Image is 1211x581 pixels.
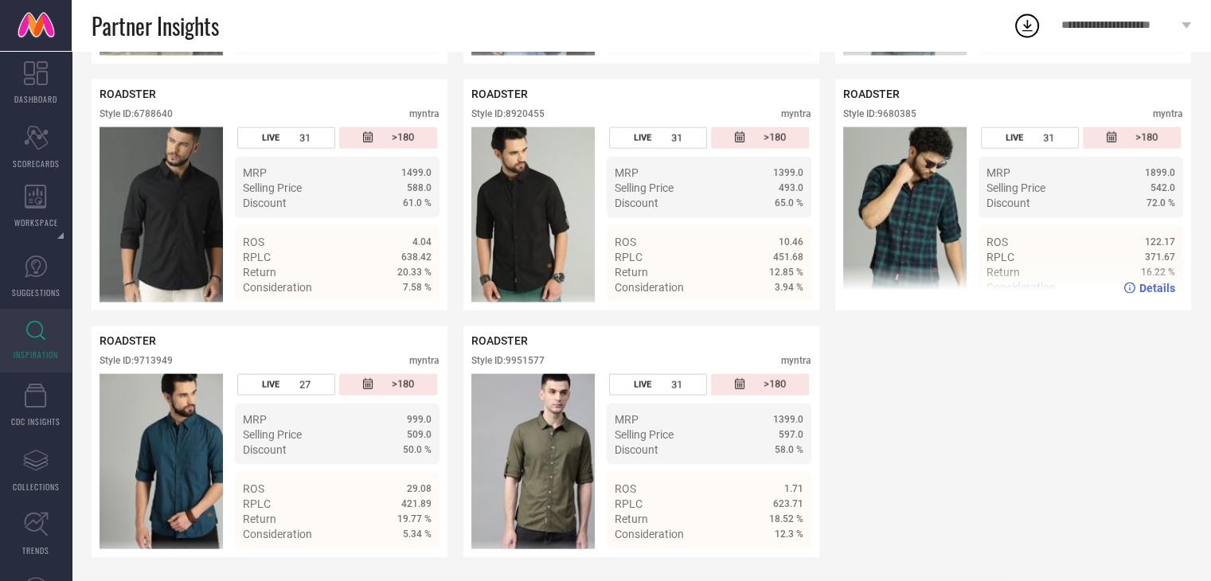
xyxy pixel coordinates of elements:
[773,252,803,263] span: 451.68
[339,127,437,149] div: Number of days since the style was first listed on the platform
[779,182,803,193] span: 493.0
[615,528,684,540] span: Consideration
[615,482,636,495] span: ROS
[615,197,658,209] span: Discount
[407,414,432,425] span: 999.0
[471,374,595,549] img: Style preview image
[1145,167,1175,178] span: 1899.0
[775,528,803,540] span: 12.3 %
[403,282,432,293] span: 7.58 %
[243,413,267,426] span: MRP
[471,355,545,366] div: Style ID: 9951577
[986,166,1010,179] span: MRP
[243,236,264,248] span: ROS
[784,483,803,494] span: 1.71
[781,108,811,119] div: myntra
[615,428,674,441] span: Selling Price
[262,133,279,143] span: LIVE
[237,374,335,396] div: Number of days the style has been live on the platform
[243,251,271,263] span: RPLC
[615,497,643,510] span: RPLC
[711,374,809,396] div: Number of days since the style was first listed on the platform
[401,252,432,263] span: 638.42
[615,281,684,294] span: Consideration
[1139,63,1175,76] span: Details
[615,166,639,179] span: MRP
[243,513,276,525] span: Return
[775,282,803,293] span: 3.94 %
[1139,282,1175,294] span: Details
[299,379,311,391] span: 27
[243,281,312,294] span: Consideration
[392,378,414,392] span: >180
[779,429,803,440] span: 597.0
[403,528,432,540] span: 5.34 %
[843,127,967,302] img: Style preview image
[986,251,1014,263] span: RPLC
[397,267,432,278] span: 20.33 %
[401,498,432,509] span: 421.89
[407,483,432,494] span: 29.08
[243,482,264,495] span: ROS
[986,181,1045,194] span: Selling Price
[100,374,223,549] img: Style preview image
[1083,127,1181,149] div: Number of days since the style was first listed on the platform
[409,355,439,366] div: myntra
[843,127,967,302] div: Click to view image
[711,127,809,149] div: Number of days since the style was first listed on the platform
[396,556,432,569] span: Details
[100,88,156,100] span: ROADSTER
[22,544,49,556] span: TRENDS
[769,513,803,524] span: 18.52 %
[986,197,1030,209] span: Discount
[1135,131,1158,145] span: >180
[13,481,60,493] span: COLLECTIONS
[615,266,648,279] span: Return
[768,556,803,569] span: Details
[243,266,276,279] span: Return
[615,181,674,194] span: Selling Price
[403,197,432,209] span: 61.0 %
[764,378,786,392] span: >180
[671,379,682,391] span: 31
[100,108,173,119] div: Style ID: 6788640
[397,513,432,524] span: 19.77 %
[781,355,811,366] div: myntra
[14,349,58,361] span: INSPIRATION
[243,166,267,179] span: MRP
[1123,282,1175,294] a: Details
[471,108,545,119] div: Style ID: 8920455
[262,380,279,390] span: LIVE
[243,181,302,194] span: Selling Price
[100,374,223,549] div: Click to view image
[1145,252,1175,263] span: 371.67
[986,236,1008,248] span: ROS
[401,167,432,178] span: 1499.0
[471,334,528,347] span: ROADSTER
[471,127,595,302] div: Click to view image
[380,556,432,569] a: Details
[13,158,60,170] span: SCORECARDS
[609,374,707,396] div: Number of days the style has been live on the platform
[768,310,803,322] span: Details
[981,127,1079,149] div: Number of days the style has been live on the platform
[1147,197,1175,209] span: 72.0 %
[12,287,61,298] span: SUGGESTIONS
[634,380,651,390] span: LIVE
[407,429,432,440] span: 509.0
[1013,11,1041,40] div: Open download list
[396,63,432,76] span: Details
[380,310,432,322] a: Details
[775,444,803,455] span: 58.0 %
[243,197,287,209] span: Discount
[768,63,803,76] span: Details
[299,132,311,144] span: 31
[243,443,287,456] span: Discount
[14,216,58,228] span: WORKSPACE
[409,108,439,119] div: myntra
[92,10,219,42] span: Partner Insights
[843,88,900,100] span: ROADSTER
[634,133,651,143] span: LIVE
[779,236,803,248] span: 10.46
[396,310,432,322] span: Details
